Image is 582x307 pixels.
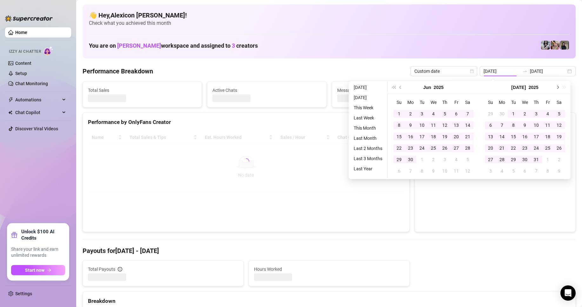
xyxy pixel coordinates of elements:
div: 3 [441,156,449,163]
td: 2025-07-09 [428,165,439,177]
a: Settings [15,291,32,296]
td: 2025-06-07 [462,108,473,119]
span: Start now [25,268,44,273]
span: calendar [470,69,474,73]
td: 2025-08-05 [508,165,519,177]
td: 2025-06-15 [393,131,405,142]
td: 2025-06-02 [405,108,416,119]
td: 2025-08-07 [531,165,542,177]
li: Last 3 Months [351,155,385,162]
img: Chat Copilot [8,110,12,115]
li: Last Month [351,134,385,142]
span: Total Payouts [88,266,115,273]
div: 19 [441,133,449,140]
div: 22 [395,144,403,152]
div: 9 [430,167,437,175]
input: Start date [484,68,520,75]
td: 2025-07-04 [542,108,553,119]
td: 2025-07-08 [508,119,519,131]
td: 2025-06-28 [462,142,473,154]
th: Su [393,97,405,108]
td: 2025-08-09 [553,165,565,177]
div: 30 [521,156,529,163]
span: Total Sales [88,87,197,94]
td: 2025-07-30 [519,154,531,165]
div: 21 [498,144,506,152]
td: 2025-07-03 [531,108,542,119]
img: Anna [560,41,569,50]
td: 2025-06-18 [428,131,439,142]
td: 2025-06-30 [405,154,416,165]
div: 10 [532,121,540,129]
td: 2025-07-10 [439,165,451,177]
div: 25 [544,144,552,152]
div: 16 [521,133,529,140]
div: 12 [555,121,563,129]
th: Su [485,97,496,108]
div: 12 [441,121,449,129]
li: This Month [351,124,385,132]
td: 2025-07-06 [485,119,496,131]
div: 3 [418,110,426,118]
td: 2025-07-02 [428,154,439,165]
td: 2025-08-08 [542,165,553,177]
div: 13 [487,133,494,140]
th: Tu [508,97,519,108]
div: 5 [555,110,563,118]
div: 29 [487,110,494,118]
div: 4 [452,156,460,163]
td: 2025-06-08 [393,119,405,131]
td: 2025-08-03 [485,165,496,177]
td: 2025-06-22 [393,142,405,154]
div: 2 [407,110,414,118]
div: 16 [407,133,414,140]
li: Last 2 Months [351,145,385,152]
td: 2025-06-14 [462,119,473,131]
td: 2025-06-17 [416,131,428,142]
td: 2025-06-25 [428,142,439,154]
div: 18 [430,133,437,140]
td: 2025-07-11 [542,119,553,131]
div: 1 [395,110,403,118]
li: [DATE] [351,94,385,101]
th: Th [531,97,542,108]
div: 6 [521,167,529,175]
div: 9 [407,121,414,129]
td: 2025-07-29 [508,154,519,165]
img: logo-BBDzfeDw.svg [5,15,53,22]
td: 2025-06-06 [451,108,462,119]
td: 2025-07-21 [496,142,508,154]
div: 15 [395,133,403,140]
div: 12 [464,167,472,175]
td: 2025-06-19 [439,131,451,142]
span: 3 [232,42,235,49]
img: AI Chatter [43,46,53,55]
strong: Unlock $100 AI Credits [21,229,65,241]
td: 2025-07-01 [416,154,428,165]
span: Messages Sent [337,87,446,94]
div: 27 [452,144,460,152]
th: We [519,97,531,108]
div: 28 [464,144,472,152]
li: Last Year [351,165,385,173]
td: 2025-07-09 [519,119,531,131]
h1: You are on workspace and assigned to creators [89,42,258,49]
td: 2025-06-04 [428,108,439,119]
div: 2 [430,156,437,163]
td: 2025-06-03 [416,108,428,119]
td: 2025-06-21 [462,131,473,142]
span: loading [242,157,250,165]
td: 2025-07-06 [393,165,405,177]
li: Last Week [351,114,385,122]
button: Next month (PageDown) [554,81,561,94]
td: 2025-06-05 [439,108,451,119]
span: Chat Copilot [15,107,60,118]
td: 2025-07-23 [519,142,531,154]
div: 5 [510,167,517,175]
li: [DATE] [351,84,385,91]
div: 10 [441,167,449,175]
div: 9 [555,167,563,175]
td: 2025-07-10 [531,119,542,131]
td: 2025-07-14 [496,131,508,142]
div: 8 [395,121,403,129]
